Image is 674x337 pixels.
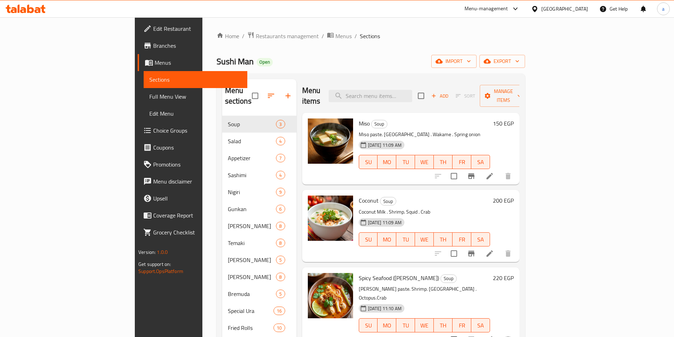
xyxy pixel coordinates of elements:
[453,232,471,246] button: FR
[276,273,285,281] div: items
[228,205,276,213] div: Gunkan
[359,208,490,216] p: Coconut Milk . Shrimp. Squid . Crab
[276,257,284,263] span: 5
[485,57,519,66] span: export
[276,205,285,213] div: items
[428,91,451,101] span: Add item
[465,5,508,13] div: Menu-management
[455,157,468,167] span: FR
[365,219,404,226] span: [DATE] 11:09 AM
[308,196,353,241] img: Coconut
[276,223,284,229] span: 8
[138,224,247,241] a: Grocery Checklist
[276,274,284,280] span: 8
[274,308,284,314] span: 16
[471,318,490,332] button: SA
[276,155,284,162] span: 7
[380,157,393,167] span: MO
[257,59,273,65] span: Open
[276,120,285,128] div: items
[228,171,276,179] span: Sashimi
[153,211,242,220] span: Coverage Report
[440,274,457,283] div: Soup
[228,137,276,145] span: Salad
[455,320,468,331] span: FR
[153,41,242,50] span: Branches
[428,91,451,101] button: Add
[222,217,296,234] div: [PERSON_NAME]8
[447,246,461,261] span: Select to update
[153,24,242,33] span: Edit Restaurant
[399,234,412,245] span: TU
[365,305,404,312] span: [DATE] 11:10 AM
[463,245,480,262] button: Branch-specific-item
[471,155,490,169] button: SA
[222,167,296,184] div: Sashimi4
[222,150,296,167] div: Appetizer7
[365,142,404,149] span: [DATE] 11:09 AM
[359,195,379,206] span: Coconut
[256,32,319,40] span: Restaurants management
[153,228,242,237] span: Grocery Checklist
[418,320,431,331] span: WE
[434,318,453,332] button: TH
[437,57,471,66] span: import
[430,92,449,100] span: Add
[149,75,242,84] span: Sections
[153,177,242,186] span: Menu disclaimer
[228,324,274,332] div: Fried Rolls
[399,320,412,331] span: TU
[217,53,254,69] span: Sushi Man
[371,120,387,128] div: Soup
[138,260,171,269] span: Get support on:
[414,88,428,103] span: Select section
[447,169,461,184] span: Select to update
[228,307,274,315] div: Special Ura
[541,5,588,13] div: [GEOGRAPHIC_DATA]
[479,55,525,68] button: export
[222,268,296,285] div: [PERSON_NAME]8
[263,87,280,104] span: Sort sections
[500,168,517,185] button: delete
[302,85,321,106] h2: Menu items
[153,126,242,135] span: Choice Groups
[415,318,434,332] button: WE
[453,155,471,169] button: FR
[138,248,156,257] span: Version:
[485,87,522,105] span: Manage items
[276,138,284,145] span: 4
[276,240,284,246] span: 8
[228,222,276,230] span: [PERSON_NAME]
[453,318,471,332] button: FR
[662,5,664,13] span: a
[228,256,276,264] div: Ura Maki
[276,256,285,264] div: items
[222,184,296,201] div: Nigiri9
[228,188,276,196] div: Nigiri
[485,172,494,180] a: Edit menu item
[380,197,396,205] span: Soup
[500,245,517,262] button: delete
[359,318,378,332] button: SU
[308,273,353,318] img: Spicy Seafood (Tom Yum)
[222,302,296,319] div: Special Ura16
[228,256,276,264] span: [PERSON_NAME]
[276,291,284,297] span: 5
[396,232,415,246] button: TU
[228,239,276,247] span: Temaki
[274,325,284,331] span: 10
[359,273,439,283] span: Spicy Seafood ([PERSON_NAME])
[359,130,490,139] p: Miso paste. [GEOGRAPHIC_DATA] . Wakame . Spring onion
[362,234,375,245] span: SU
[138,173,247,190] a: Menu disclaimer
[155,58,242,67] span: Menus
[280,87,296,104] button: Add section
[138,207,247,224] a: Coverage Report
[273,324,285,332] div: items
[415,155,434,169] button: WE
[359,155,378,169] button: SU
[144,105,247,122] a: Edit Menu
